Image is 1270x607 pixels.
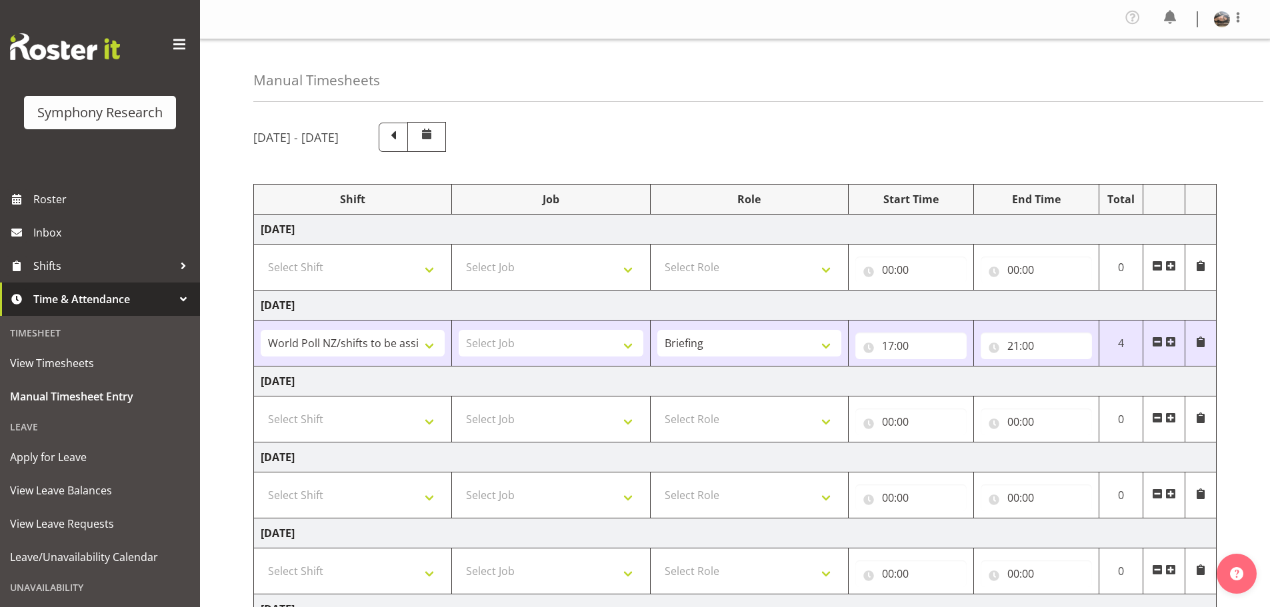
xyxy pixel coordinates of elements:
div: End Time [981,191,1092,207]
td: [DATE] [254,518,1217,548]
h5: [DATE] - [DATE] [253,130,339,145]
span: Inbox [33,223,193,243]
span: View Leave Requests [10,514,190,534]
a: Apply for Leave [3,440,197,474]
a: Leave/Unavailability Calendar [3,540,197,574]
div: Job [459,191,643,207]
div: Timesheet [3,319,197,346]
td: 0 [1099,548,1143,594]
span: Time & Attendance [33,289,173,309]
td: 0 [1099,472,1143,518]
input: Click to select... [981,332,1092,359]
a: Manual Timesheet Entry [3,380,197,413]
div: Total [1106,191,1137,207]
span: Manual Timesheet Entry [10,386,190,406]
span: Roster [33,189,193,209]
a: View Timesheets [3,346,197,380]
td: [DATE] [254,215,1217,245]
input: Click to select... [855,408,967,435]
img: Rosterit website logo [10,33,120,60]
span: Leave/Unavailability Calendar [10,547,190,567]
span: View Timesheets [10,353,190,373]
input: Click to select... [855,332,967,359]
td: [DATE] [254,291,1217,320]
input: Click to select... [855,560,967,587]
td: 4 [1099,320,1143,366]
div: Shift [261,191,445,207]
input: Click to select... [855,257,967,283]
img: help-xxl-2.png [1230,567,1243,580]
input: Click to select... [981,408,1092,435]
input: Click to select... [981,257,1092,283]
div: Role [657,191,841,207]
a: View Leave Requests [3,507,197,540]
div: Start Time [855,191,967,207]
input: Click to select... [855,484,967,511]
span: Apply for Leave [10,447,190,467]
td: 0 [1099,396,1143,442]
div: Symphony Research [37,103,163,123]
td: [DATE] [254,442,1217,472]
div: Leave [3,413,197,440]
img: lindsay-holland6d975a4b06d72750adc3751bbfb7dc9f.png [1214,11,1230,27]
input: Click to select... [981,560,1092,587]
h4: Manual Timesheets [253,73,380,88]
input: Click to select... [981,484,1092,511]
span: View Leave Balances [10,480,190,500]
td: 0 [1099,245,1143,291]
a: View Leave Balances [3,474,197,507]
td: [DATE] [254,366,1217,396]
div: Unavailability [3,574,197,601]
span: Shifts [33,256,173,276]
